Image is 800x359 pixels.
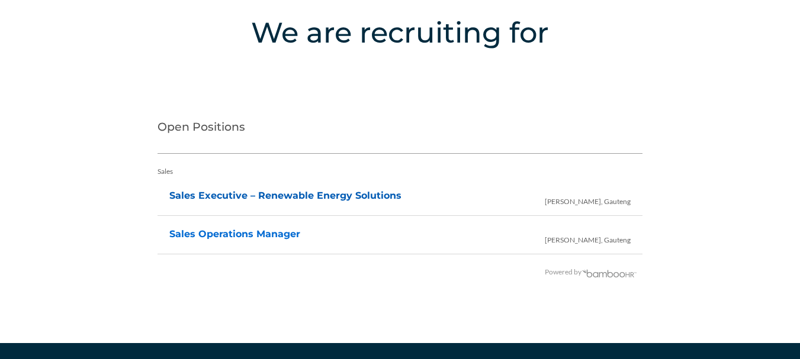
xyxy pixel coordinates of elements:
img: BambooHR - HR software [581,268,637,277]
h4: We are recruiting for [53,12,747,53]
span: [PERSON_NAME], Gauteng [545,223,631,252]
a: Sales Operations Manager [169,228,300,240]
h2: Open Positions [158,106,643,154]
div: Powered by [158,260,638,284]
div: Sales [158,160,643,183]
span: [PERSON_NAME], Gauteng [545,185,631,214]
a: Sales Executive – Renewable Energy Solutions [169,190,401,201]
